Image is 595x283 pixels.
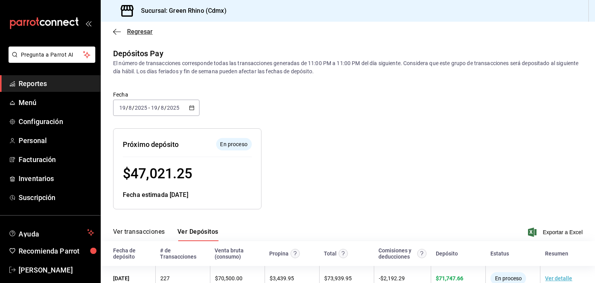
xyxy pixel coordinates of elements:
div: Depósitos Pay [113,48,163,59]
div: Estatus [490,250,509,257]
span: $ 3,439.95 [270,275,294,281]
button: Exportar a Excel [530,228,583,237]
svg: Contempla comisión de ventas y propinas, IVA, cancelaciones y devoluciones. [417,249,426,258]
span: / [132,105,134,111]
div: Comisiones y deducciones [378,247,415,260]
div: Total [324,250,337,257]
span: Ayuda [19,228,84,237]
span: / [164,105,167,111]
div: navigation tabs [113,228,218,241]
input: ---- [134,105,148,111]
span: Reportes [19,78,94,89]
span: $ 73,939.95 [324,275,352,281]
span: / [158,105,160,111]
button: Ver transacciones [113,228,165,241]
input: ---- [167,105,180,111]
a: Ver detalle [545,275,572,281]
div: El número de transacciones corresponde todas las transacciones generadas de 11:00 PM a 11:00 PM d... [113,59,583,76]
input: -- [160,105,164,111]
div: Venta bruta (consumo) [215,247,260,260]
svg: Las propinas mostradas excluyen toda configuración de retención. [291,249,300,258]
span: [PERSON_NAME] [19,265,94,275]
div: El depósito aún no se ha enviado a tu cuenta bancaria. [216,138,252,150]
button: Ver Depósitos [177,228,218,241]
div: Fecha estimada [DATE] [123,190,252,200]
input: -- [119,105,126,111]
span: - [148,105,150,111]
svg: Este monto equivale al total de la venta más otros abonos antes de aplicar comisión e IVA. [339,249,348,258]
span: - $ 2,192.29 [379,275,405,281]
button: Regresar [113,28,153,35]
input: -- [151,105,158,111]
button: open_drawer_menu [85,20,91,26]
div: Propina [269,250,289,257]
div: Fecha de depósito [113,247,151,260]
span: En proceso [492,275,525,281]
span: Personal [19,135,94,146]
div: Próximo depósito [123,139,179,150]
span: En proceso [217,140,250,148]
span: Inventarios [19,173,94,184]
span: / [126,105,128,111]
label: Fecha [113,92,199,97]
input: -- [128,105,132,111]
button: Pregunta a Parrot AI [9,47,95,63]
span: Recomienda Parrot [19,246,94,256]
span: Facturación [19,154,94,165]
span: $ 71,747.66 [436,275,463,281]
div: Depósito [436,250,458,257]
span: Menú [19,97,94,108]
a: Pregunta a Parrot AI [5,56,95,64]
div: # de Transacciones [160,247,205,260]
span: Pregunta a Parrot AI [21,51,83,59]
span: $ 70,500.00 [215,275,242,281]
h3: Sucursal: Green Rhino (Cdmx) [135,6,227,16]
span: $ 47,021.25 [123,166,192,182]
span: Regresar [127,28,153,35]
span: Configuración [19,116,94,127]
div: Resumen [545,250,568,257]
span: Suscripción [19,192,94,203]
